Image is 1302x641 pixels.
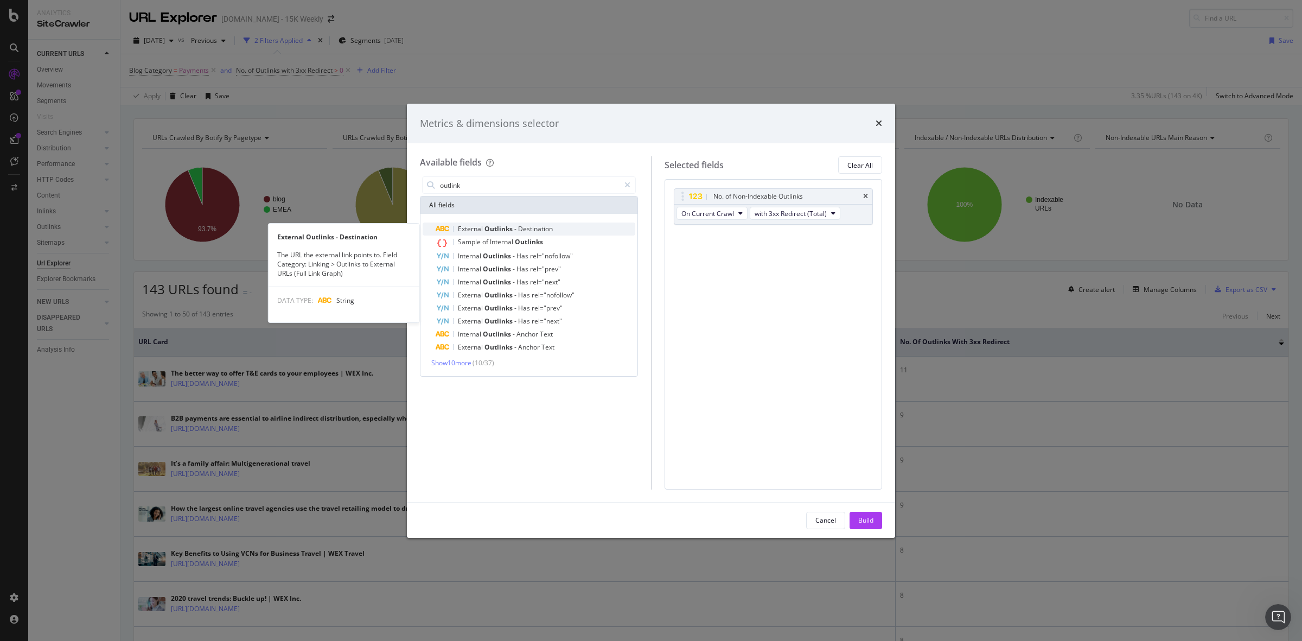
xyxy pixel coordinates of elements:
div: No. of Non-Indexable Outlinks [713,191,803,202]
span: External [458,290,484,300]
span: Text [541,342,554,352]
span: rel="nofollow" [530,251,573,261]
span: Text [540,329,553,339]
span: Outlinks [483,329,513,339]
div: Available fields [420,156,482,168]
span: External [458,316,484,326]
span: Internal [458,277,483,287]
div: Cancel [815,516,836,525]
span: Outlinks [484,290,514,300]
span: Has [518,303,532,313]
span: Sample [458,237,482,246]
span: - [513,251,516,261]
div: times [876,117,882,131]
span: - [514,342,518,352]
span: - [514,224,518,233]
span: Outlinks [515,237,543,246]
span: Anchor [516,329,540,339]
button: Clear All [838,156,882,174]
div: modal [407,104,895,538]
button: with 3xx Redirect (Total) [750,207,840,220]
div: All fields [420,196,637,214]
span: Show 10 more [431,358,471,367]
span: - [513,329,516,339]
span: External [458,342,484,352]
div: The URL the external link points to. Field Category: Linking > Outlinks to External URLs (Full Li... [269,250,419,278]
span: Internal [458,264,483,274]
span: Destination [518,224,553,233]
span: rel="nofollow" [532,290,575,300]
button: Build [850,512,882,529]
span: rel="next" [532,316,562,326]
span: - [514,316,518,326]
span: - [514,303,518,313]
span: Outlinks [484,303,514,313]
span: Outlinks [483,251,513,261]
span: Has [516,251,530,261]
span: of [482,237,490,246]
button: Cancel [806,512,845,529]
span: - [514,290,518,300]
span: Outlinks [483,264,513,274]
span: rel="prev" [530,264,561,274]
div: No. of Non-Indexable OutlinkstimesOn Current Crawlwith 3xx Redirect (Total) [674,188,873,225]
span: Internal [458,329,483,339]
iframe: Intercom live chat [1265,604,1291,630]
span: Has [516,264,530,274]
span: with 3xx Redirect (Total) [755,209,827,218]
span: ( 10 / 37 ) [473,358,494,367]
span: - [513,277,516,287]
span: External [458,224,484,233]
span: - [513,264,516,274]
div: times [863,193,868,200]
span: Has [518,316,532,326]
div: Clear All [847,161,873,170]
div: Metrics & dimensions selector [420,117,559,131]
div: Selected fields [665,159,724,172]
span: External [458,303,484,313]
div: Build [858,516,873,525]
span: rel="prev" [532,303,563,313]
span: Outlinks [484,316,514,326]
span: Anchor [518,342,541,352]
span: Has [516,277,530,287]
button: On Current Crawl [676,207,748,220]
span: Internal [458,251,483,261]
span: Has [518,290,532,300]
span: rel="next" [530,277,560,287]
span: Outlinks [483,277,513,287]
input: Search by field name [439,177,620,193]
span: Internal [490,237,515,246]
span: Outlinks [484,224,514,233]
div: External Outlinks - Destination [269,232,419,242]
span: Outlinks [484,342,514,352]
span: On Current Crawl [681,209,734,218]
